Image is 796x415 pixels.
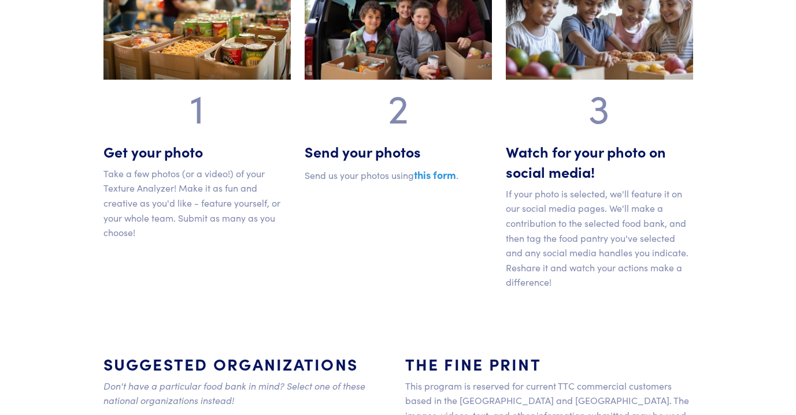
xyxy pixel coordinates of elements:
[305,141,492,162] h5: Send your photos
[414,167,456,182] a: this form
[305,80,492,132] p: 2
[405,354,693,374] h4: The Fine Print
[103,166,291,240] p: Take a few photos (or a video!) of your Texture Analyzer! Make it as fun and creative as you'd li...
[506,80,693,132] p: 3
[506,186,693,290] p: If your photo is selected, we'll feature it on our social media pages. We'll make a contribution ...
[103,80,291,132] p: 1
[103,354,391,374] h4: Suggested organizations
[103,379,391,408] p: Don't have a particular food bank in mind? Select one of these national organizations instead!
[305,166,492,184] p: Send us your photos using .
[103,141,291,162] h5: Get your photo
[506,141,693,182] h5: Watch for your photo on social media!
